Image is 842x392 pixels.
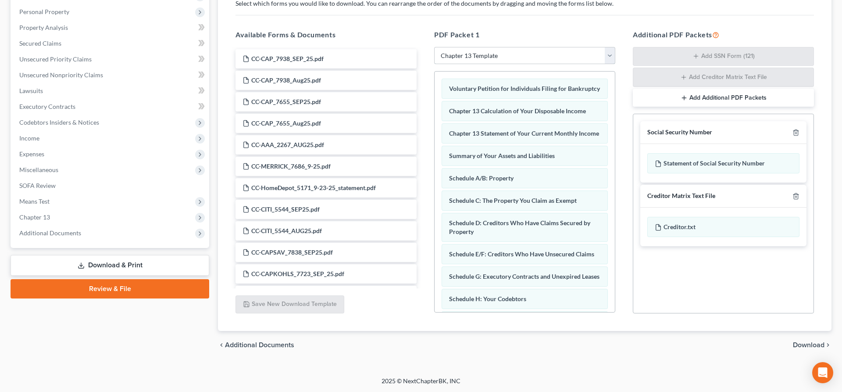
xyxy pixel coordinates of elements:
[251,270,344,277] span: CC-CAPKOHLS_7723_SEP_25.pdf
[19,8,69,15] span: Personal Property
[434,29,615,40] h5: PDF Packet 1
[251,141,324,148] span: CC-AAA_2267_AUG25.pdf
[633,29,814,40] h5: Additional PDF Packets
[12,51,209,67] a: Unsecured Priority Claims
[449,273,599,280] span: Schedule G: Executory Contracts and Unexpired Leases
[449,295,526,302] span: Schedule H: Your Codebtors
[633,89,814,107] button: Add Additional PDF Packets
[235,295,344,314] button: Save New Download Template
[449,107,586,115] span: Chapter 13 Calculation of Your Disposable Income
[251,227,322,234] span: CC-CITI_5544_AUG25.pdf
[12,83,209,99] a: Lawsuits
[449,250,594,258] span: Schedule E/F: Creditors Who Have Unsecured Claims
[647,217,799,237] div: Creditor.txt
[218,342,225,349] i: chevron_left
[19,134,39,142] span: Income
[19,103,75,110] span: Executory Contracts
[633,68,814,87] button: Add Creditor Matrix Text File
[19,182,56,189] span: SOFA Review
[251,55,324,62] span: CC-CAP_7938_SEP_25.pdf
[12,20,209,36] a: Property Analysis
[12,178,209,194] a: SOFA Review
[11,255,209,276] a: Download & Print
[793,342,831,349] button: Download chevron_right
[449,219,590,235] span: Schedule D: Creditors Who Have Claims Secured by Property
[19,40,61,47] span: Secured Claims
[251,76,321,84] span: CC-CAP_7938_Aug25.pdf
[812,362,833,383] div: Open Intercom Messenger
[251,119,321,127] span: CC-CAP_7655_Aug25.pdf
[19,166,58,173] span: Miscellaneous
[251,184,376,191] span: CC-HomeDepot_5171_9-23-25_statement.pdf
[19,229,81,237] span: Additional Documents
[449,174,514,182] span: Schedule A/B: Property
[449,197,577,204] span: Schedule C: The Property You Claim as Exempt
[235,29,417,40] h5: Available Forms & Documents
[12,36,209,51] a: Secured Claims
[19,55,92,63] span: Unsecured Priority Claims
[647,153,799,173] div: Statement of Social Security Number
[225,342,294,349] span: Additional Documents
[12,99,209,115] a: Executory Contracts
[19,119,99,126] span: Codebtors Insiders & Notices
[19,213,50,221] span: Chapter 13
[19,24,68,31] span: Property Analysis
[19,198,50,205] span: Means Test
[251,162,331,170] span: CC-MERRICK_7686_9-25.pdf
[19,71,103,79] span: Unsecured Nonpriority Claims
[19,150,44,158] span: Expenses
[251,98,321,105] span: CC-CAP_7655_SEP25.pdf
[251,205,320,213] span: CC-CITI_5544_SEP25.pdf
[449,85,600,92] span: Voluntary Petition for Individuals Filing for Bankruptcy
[11,279,209,298] a: Review & File
[218,342,294,349] a: chevron_left Additional Documents
[449,152,555,159] span: Summary of Your Assets and Liabilities
[19,87,43,94] span: Lawsuits
[824,342,831,349] i: chevron_right
[647,192,715,200] div: Creditor Matrix Text File
[12,67,209,83] a: Unsecured Nonpriority Claims
[633,47,814,66] button: Add SSN Form (121)
[449,129,599,137] span: Chapter 13 Statement of Your Current Monthly Income
[793,342,824,349] span: Download
[647,128,712,137] div: Social Security Number
[251,248,333,256] span: CC-CAPSAV_7838_SEP25.pdf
